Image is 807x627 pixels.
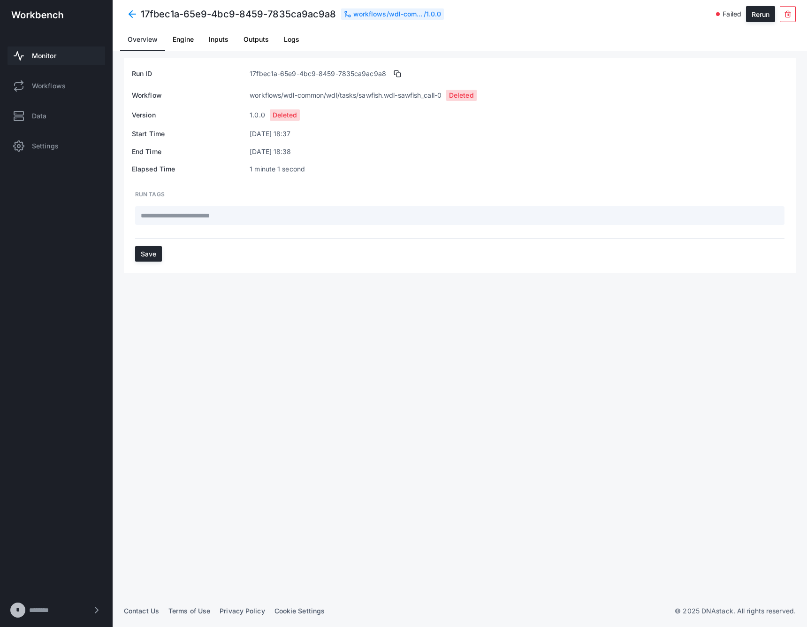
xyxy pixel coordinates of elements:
[128,36,158,43] span: Overview
[135,246,162,262] button: Save
[124,607,159,615] a: Contact Us
[11,11,63,19] img: workbench-logo-white.svg
[284,36,299,43] span: Logs
[675,606,796,616] p: © 2025 DNAstack. All rights reserved.
[168,607,210,615] a: Terms of Use
[32,81,66,91] span: Workflows
[249,129,788,139] td: [DATE] 18:37
[8,137,105,155] a: Settings
[135,190,784,199] div: RUN TAGS
[8,107,105,125] a: Data
[131,147,249,157] td: End Time
[131,69,249,79] td: Run ID
[273,110,297,120] span: Deleted
[32,51,56,61] span: Monitor
[141,8,336,21] h4: 17fbec1a-65e9-4bc9-8459-7835ca9ac9a8
[723,9,741,19] span: Failed
[746,6,775,22] button: Rerun
[449,91,474,100] span: Deleted
[244,36,269,43] span: Outputs
[341,8,444,20] div: /
[131,129,249,139] td: Start Time
[32,111,46,121] span: Data
[131,90,249,101] td: Workflow
[209,36,228,43] span: Inputs
[249,147,788,157] td: [DATE] 18:38
[426,9,442,19] div: 1.0.0
[250,91,442,100] span: workflows/wdl-common/wdl/tasks/sawfish.wdl-sawfish_call-0
[131,164,249,174] td: Elapsed Time
[250,69,386,78] span: 17fbec1a-65e9-4bc9-8459-7835ca9ac9a8
[131,110,249,120] td: Version
[250,110,265,120] span: 1.0.0
[8,77,105,95] a: Workflows
[8,46,105,65] a: Monitor
[274,607,325,615] a: Cookie Settings
[220,607,265,615] a: Privacy Policy
[173,36,194,43] span: Engine
[32,141,59,151] span: Settings
[249,164,788,174] td: 1 minute 1 second
[353,9,424,19] div: workflows/wdl-common/wdl/tasks/sawfish.wdl-sawfish_call-0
